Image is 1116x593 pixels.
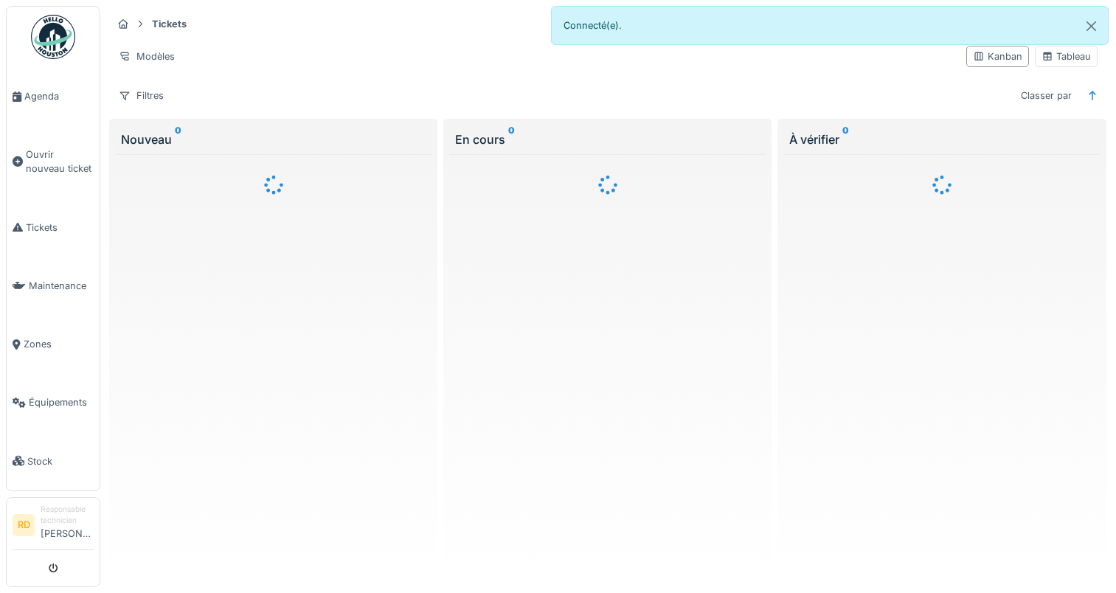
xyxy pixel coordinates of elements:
[26,148,94,176] span: Ouvrir nouveau ticket
[13,514,35,536] li: RD
[41,504,94,527] div: Responsable technicien
[175,131,181,148] sup: 0
[7,373,100,431] a: Équipements
[551,6,1109,45] div: Connecté(e).
[24,337,94,351] span: Zones
[455,131,760,148] div: En cours
[7,315,100,373] a: Zones
[121,131,426,148] div: Nouveau
[27,454,94,468] span: Stock
[508,131,515,148] sup: 0
[1075,7,1108,46] button: Close
[31,15,75,59] img: Badge_color-CXgf-gQk.svg
[13,504,94,550] a: RD Responsable technicien[PERSON_NAME]
[146,17,193,31] strong: Tickets
[842,131,849,148] sup: 0
[112,85,170,106] div: Filtres
[29,279,94,293] span: Maintenance
[7,125,100,198] a: Ouvrir nouveau ticket
[7,198,100,257] a: Tickets
[973,49,1022,63] div: Kanban
[112,46,181,67] div: Modèles
[7,432,100,490] a: Stock
[7,257,100,315] a: Maintenance
[789,131,1094,148] div: À vérifier
[26,221,94,235] span: Tickets
[1014,85,1078,106] div: Classer par
[41,504,94,547] li: [PERSON_NAME]
[29,395,94,409] span: Équipements
[24,89,94,103] span: Agenda
[1042,49,1091,63] div: Tableau
[7,67,100,125] a: Agenda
